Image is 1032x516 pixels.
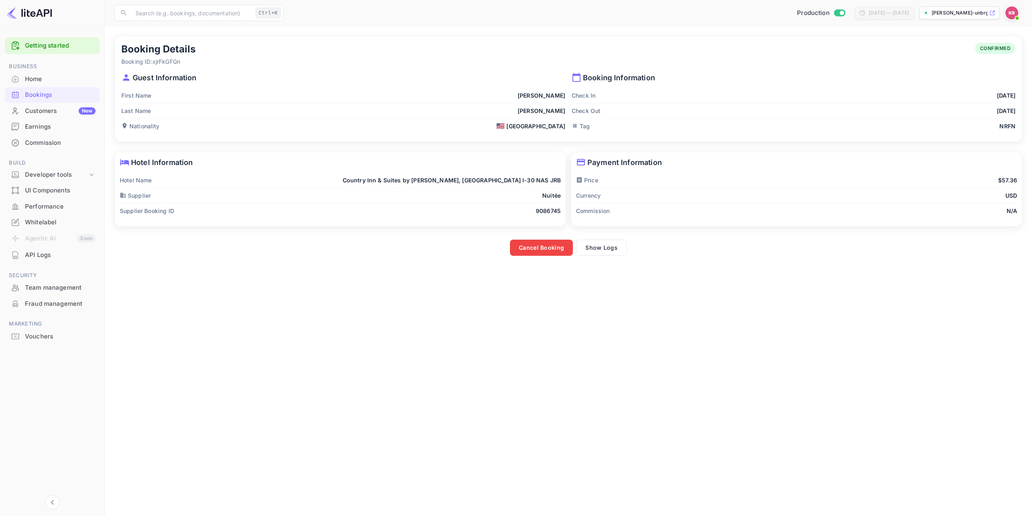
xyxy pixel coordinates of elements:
[121,91,152,100] p: First Name
[79,107,96,115] div: New
[5,135,100,151] div: Commission
[518,107,565,115] p: [PERSON_NAME]
[572,107,600,115] p: Check Out
[120,207,174,215] p: Supplier Booking ID
[121,72,565,83] p: Guest Information
[5,71,100,86] a: Home
[496,122,565,130] div: [GEOGRAPHIC_DATA]
[5,247,100,263] div: API Logs
[256,8,281,18] div: Ctrl+K
[572,91,595,100] p: Check In
[5,62,100,71] span: Business
[1007,207,1017,215] p: N/A
[121,107,151,115] p: Last Name
[5,103,100,119] div: CustomersNew
[5,119,100,135] div: Earnings
[25,138,96,148] div: Commission
[997,107,1015,115] p: [DATE]
[25,107,96,116] div: Customers
[6,6,52,19] img: LiteAPI logo
[5,247,100,262] a: API Logs
[5,215,100,230] div: Whitelabel
[25,122,96,132] div: Earnings
[120,191,151,200] p: Supplier
[5,135,100,150] a: Commission
[25,90,96,100] div: Bookings
[5,329,100,344] a: Vouchers
[5,168,100,182] div: Developer tools
[25,332,96,341] div: Vouchers
[794,8,848,18] div: Switch to Sandbox mode
[5,183,100,198] a: UI Components
[998,176,1017,184] p: $57.36
[25,75,96,84] div: Home
[5,320,100,328] span: Marketing
[5,87,100,103] div: Bookings
[5,38,100,54] div: Getting started
[572,122,590,130] p: Tag
[343,176,561,184] p: Country Inn & Suites by [PERSON_NAME], [GEOGRAPHIC_DATA] l-30 NAS JRB
[5,296,100,312] div: Fraud management
[25,218,96,227] div: Whitelabel
[5,271,100,280] span: Security
[25,283,96,292] div: Team management
[5,119,100,134] a: Earnings
[572,72,1015,83] p: Booking Information
[5,103,100,118] a: CustomersNew
[797,8,830,18] span: Production
[869,9,909,17] div: [DATE] — [DATE]
[999,122,1015,130] p: NRFN
[5,296,100,311] a: Fraud management
[518,91,565,100] p: [PERSON_NAME]
[25,299,96,309] div: Fraud management
[25,41,96,50] a: Getting started
[121,43,196,56] h5: Booking Details
[25,186,96,195] div: UI Components
[25,202,96,211] div: Performance
[131,5,252,21] input: Search (e.g. bookings, documentation)
[121,57,196,66] p: Booking ID: xjrFkGFGn
[576,191,601,200] p: Currency
[1005,191,1017,200] p: USD
[975,45,1016,52] span: CONFIRMED
[576,240,627,256] button: Show Logs
[45,495,60,510] button: Collapse navigation
[5,199,100,214] a: Performance
[542,191,561,200] p: Nuitée
[25,251,96,260] div: API Logs
[932,9,988,17] p: [PERSON_NAME]-unbrg.[PERSON_NAME]...
[120,157,561,168] p: Hotel Information
[5,159,100,167] span: Build
[576,157,1017,168] p: Payment Information
[5,215,100,230] a: Whitelabel
[576,176,598,184] p: Price
[510,240,573,256] button: Cancel Booking
[536,207,561,215] p: 9086745
[121,122,160,130] p: Nationality
[997,91,1015,100] p: [DATE]
[1005,6,1018,19] img: Kobus Roux
[120,176,152,184] p: Hotel Name
[5,71,100,87] div: Home
[5,87,100,102] a: Bookings
[5,329,100,345] div: Vouchers
[496,123,505,130] span: 🇺🇸
[576,207,610,215] p: Commission
[25,170,87,180] div: Developer tools
[5,280,100,295] a: Team management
